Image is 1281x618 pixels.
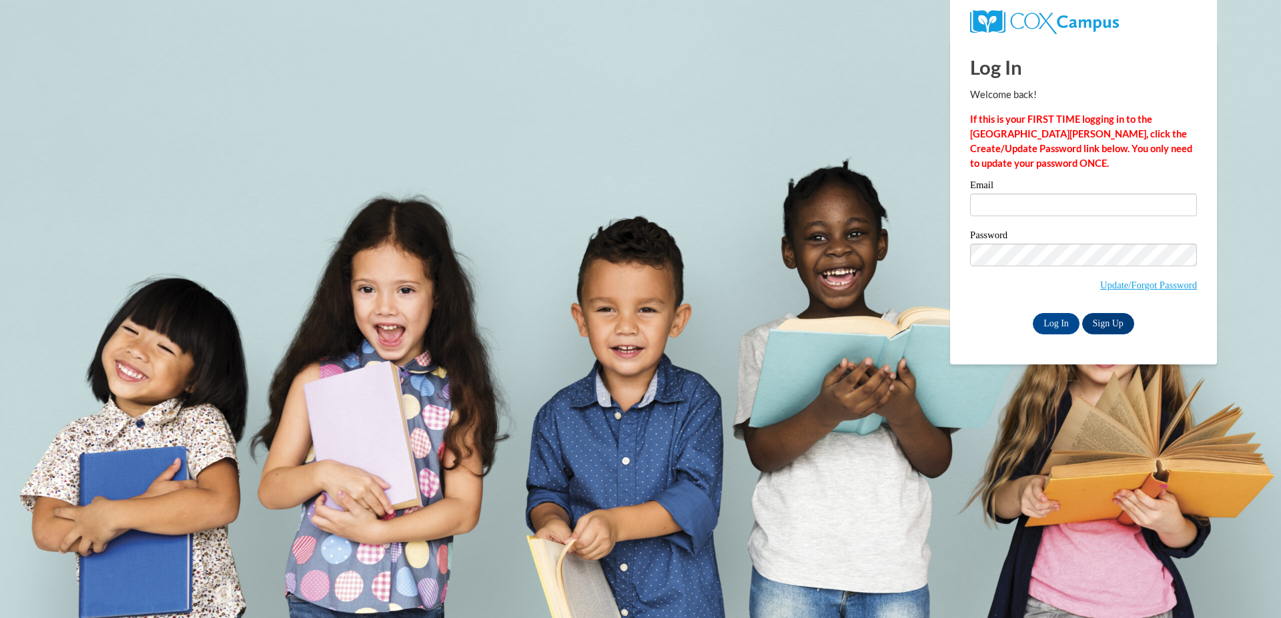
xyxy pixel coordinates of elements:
a: COX Campus [970,15,1119,27]
img: COX Campus [970,10,1119,34]
a: Sign Up [1082,313,1134,334]
a: Update/Forgot Password [1100,280,1197,290]
label: Email [970,180,1197,194]
input: Log In [1033,313,1080,334]
label: Password [970,230,1197,244]
p: Welcome back! [970,87,1197,102]
h1: Log In [970,53,1197,81]
strong: If this is your FIRST TIME logging in to the [GEOGRAPHIC_DATA][PERSON_NAME], click the Create/Upd... [970,113,1192,169]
